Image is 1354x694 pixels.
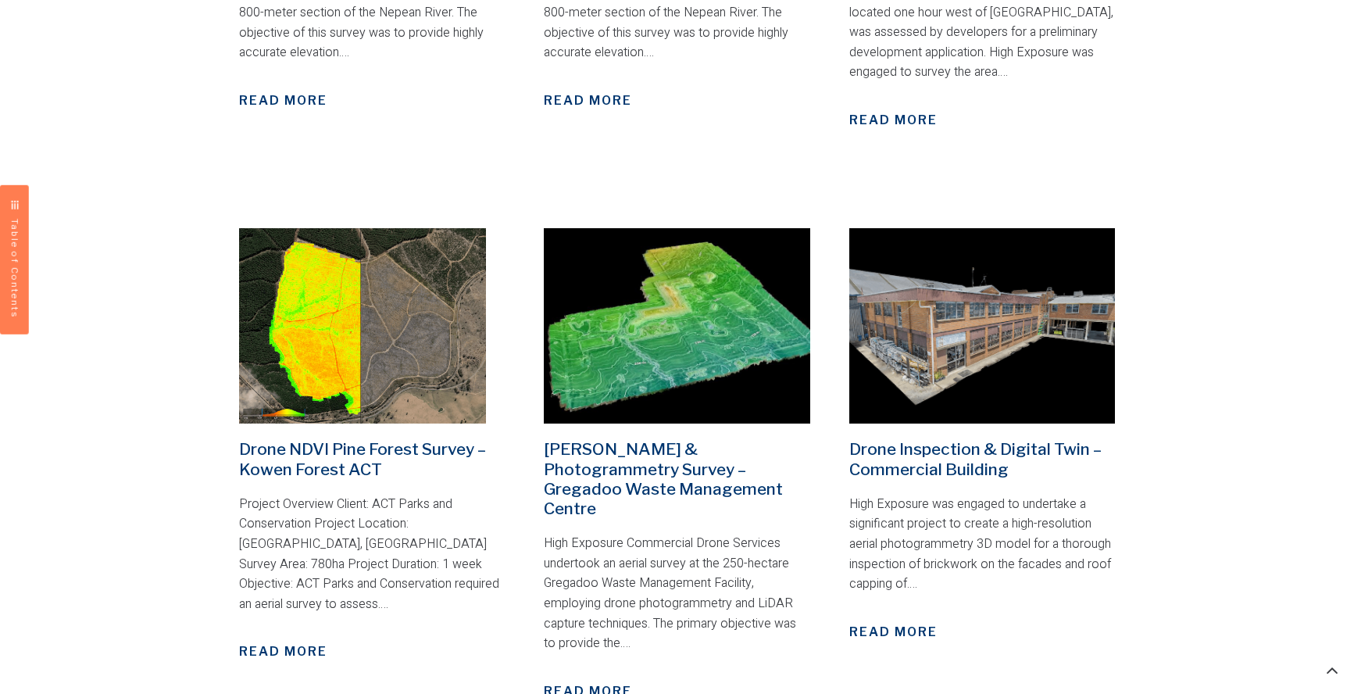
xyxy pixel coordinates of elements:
a: Read More [239,91,327,110]
p: High Exposure Commercial Drone Services undertook an aerial survey at the 250-hectare Gregadoo Wa... [544,534,810,654]
a: Read More [239,642,327,661]
a: [PERSON_NAME] & Photogrammetry Survey – Gregadoo Waste Management Centre [544,439,783,518]
p: High Exposure was engaged to undertake a significant project to create a high-resolution aerial p... [849,495,1116,595]
a: Drone NDVI Pine Forest Survey – Kowen Forest ACT [239,439,486,478]
a: Read More [544,91,632,110]
p: Project Overview Client: ACT Parks and Conservation Project Location: [GEOGRAPHIC_DATA], [GEOGRAP... [239,495,506,615]
a: Read More [849,111,938,130]
a: Read More [849,623,938,642]
span: Table of Contents [9,219,20,319]
a: Drone Inspection & Digital Twin – Commercial Building [849,439,1102,478]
